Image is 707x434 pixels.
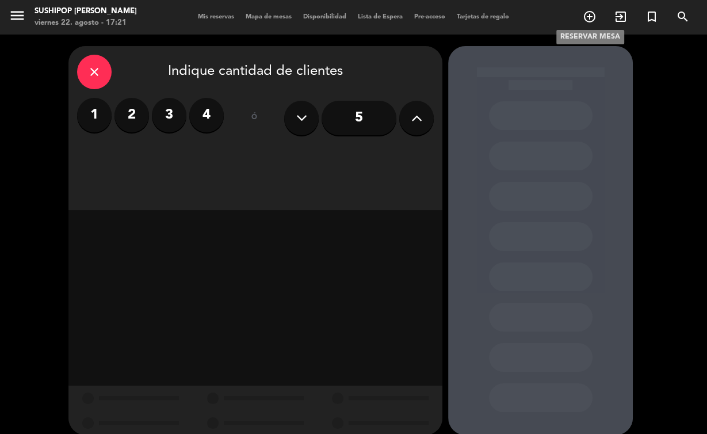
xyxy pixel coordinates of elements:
i: turned_in_not [645,10,659,24]
div: RESERVAR MESA [556,30,624,44]
div: viernes 22. agosto - 17:21 [35,17,137,29]
span: Mapa de mesas [240,14,297,20]
label: 3 [152,98,186,132]
i: close [87,65,101,79]
button: menu [9,7,26,28]
div: Indique cantidad de clientes [77,55,434,89]
i: exit_to_app [614,10,628,24]
div: Sushipop [PERSON_NAME] [35,6,137,17]
i: menu [9,7,26,24]
label: 1 [77,98,112,132]
div: ó [235,98,273,138]
label: 4 [189,98,224,132]
span: Lista de Espera [352,14,408,20]
span: Tarjetas de regalo [451,14,515,20]
label: 2 [114,98,149,132]
i: search [676,10,690,24]
span: Mis reservas [192,14,240,20]
i: add_circle_outline [583,10,597,24]
span: Pre-acceso [408,14,451,20]
span: Disponibilidad [297,14,352,20]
